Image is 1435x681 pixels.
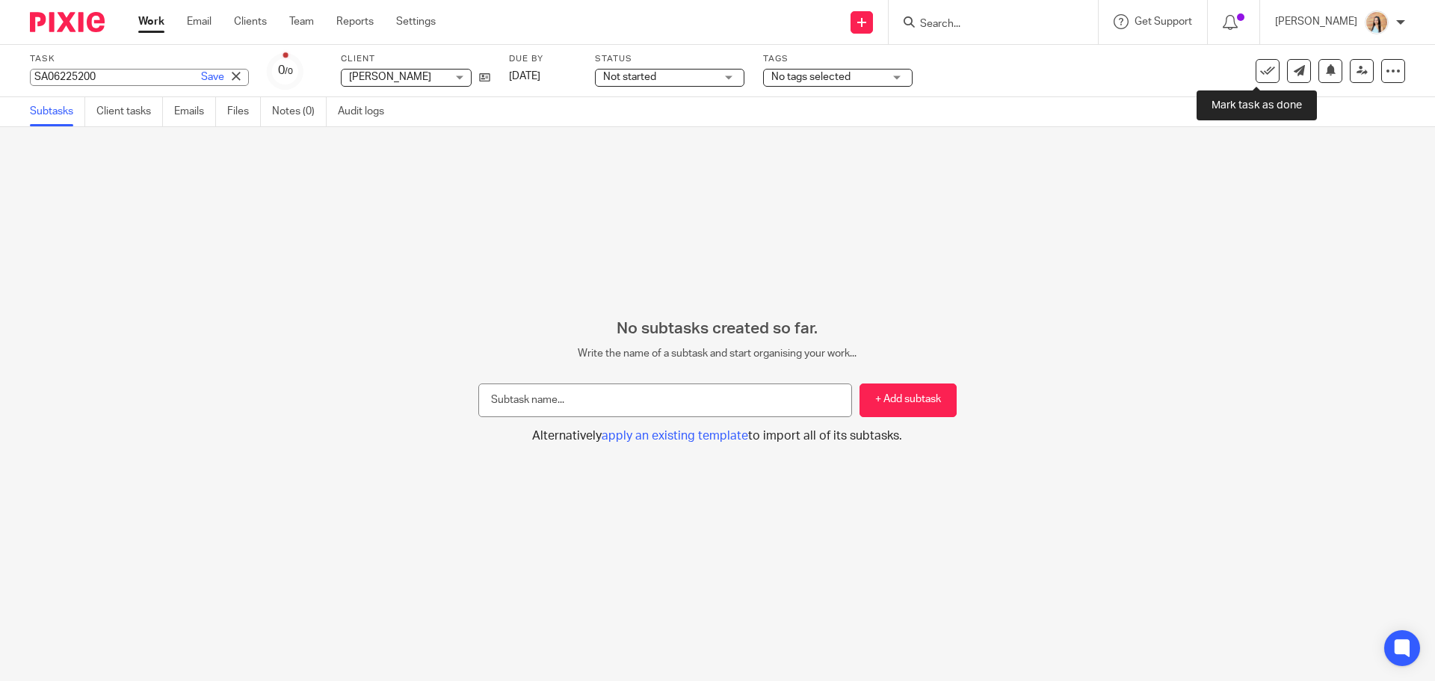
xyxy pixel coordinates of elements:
label: Status [595,53,744,65]
span: Get Support [1135,16,1192,27]
a: Clients [234,14,267,29]
input: Subtask name... [478,383,852,417]
a: Client tasks [96,97,163,126]
label: Tags [763,53,913,65]
div: SA06225200 [30,69,249,86]
a: Reports [336,14,374,29]
label: Task [30,53,249,65]
a: Notes (0) [272,97,327,126]
label: Client [341,53,490,65]
input: Search [919,18,1053,31]
p: [PERSON_NAME] [1275,14,1357,29]
button: Alternativelyapply an existing templateto import all of its subtasks. [478,428,957,444]
small: /0 [285,67,293,76]
a: Subtasks [30,97,85,126]
a: Team [289,14,314,29]
p: Write the name of a subtask and start organising your work... [478,346,957,361]
img: Pixie [30,12,105,32]
a: Work [138,14,164,29]
span: [DATE] [509,71,540,81]
span: [PERSON_NAME] [349,72,431,82]
div: 0 [278,62,293,79]
span: apply an existing template [602,430,748,442]
a: Save [201,70,224,84]
button: + Add subtask [860,383,957,417]
a: Emails [174,97,216,126]
a: Settings [396,14,436,29]
a: Email [187,14,212,29]
a: Audit logs [338,97,395,126]
h2: No subtasks created so far. [478,319,957,339]
span: No tags selected [771,72,851,82]
label: Due by [509,53,576,65]
img: Linkedin%20Posts%20-%20Client%20success%20stories%20(1).png [1365,10,1389,34]
span: Not started [603,72,656,82]
a: Files [227,97,261,126]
